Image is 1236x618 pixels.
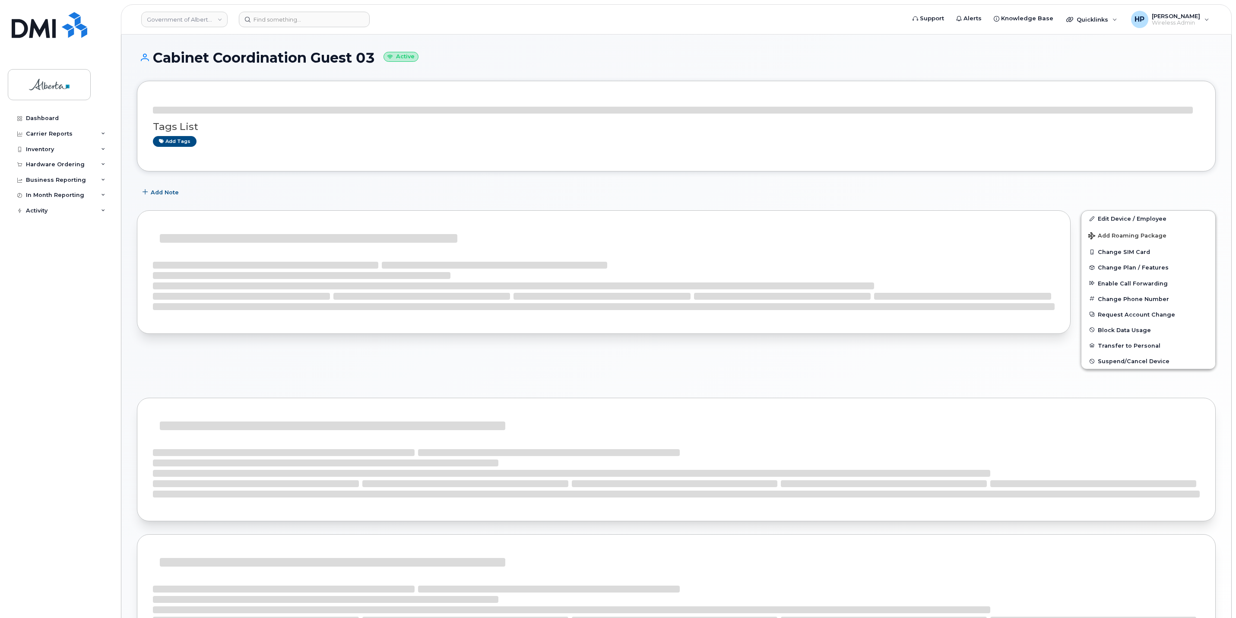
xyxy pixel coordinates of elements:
button: Add Roaming Package [1081,226,1215,244]
span: Add Roaming Package [1088,232,1166,241]
span: Add Note [151,188,179,196]
button: Add Note [137,184,186,200]
span: Enable Call Forwarding [1098,280,1168,286]
a: Edit Device / Employee [1081,211,1215,226]
small: Active [383,52,418,62]
span: Suspend/Cancel Device [1098,358,1169,364]
button: Change Plan / Features [1081,260,1215,275]
button: Change SIM Card [1081,244,1215,260]
button: Transfer to Personal [1081,338,1215,353]
button: Request Account Change [1081,307,1215,322]
button: Change Phone Number [1081,291,1215,307]
a: Add tags [153,136,196,147]
span: Change Plan / Features [1098,264,1169,271]
button: Block Data Usage [1081,322,1215,338]
button: Enable Call Forwarding [1081,276,1215,291]
button: Suspend/Cancel Device [1081,353,1215,369]
h1: Cabinet Coordination Guest 03 [137,50,1216,65]
h3: Tags List [153,121,1200,132]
